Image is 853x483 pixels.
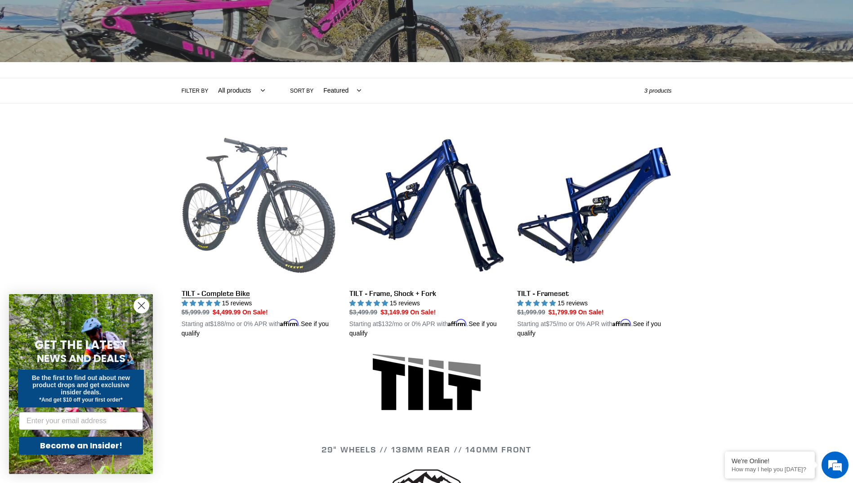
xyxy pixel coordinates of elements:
[644,87,672,94] span: 3 products
[732,457,808,465] div: We're Online!
[35,337,127,353] span: GET THE LATEST
[290,87,313,95] label: Sort by
[19,412,143,430] input: Enter your email address
[182,87,209,95] label: Filter by
[134,298,149,313] button: Close dialog
[37,351,125,366] span: NEWS AND DEALS
[32,374,130,396] span: Be the first to find out about new product drops and get exclusive insider deals.
[19,437,143,455] button: Become an Insider!
[322,444,531,455] span: 29" WHEELS // 138mm REAR // 140mm FRONT
[39,397,122,403] span: *And get $10 off your first order*
[732,466,808,473] p: How may I help you today?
